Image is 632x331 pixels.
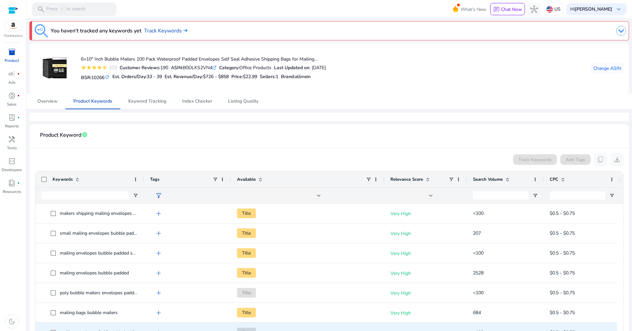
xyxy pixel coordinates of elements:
span: Keyword Tracking [128,99,166,104]
p: Very High [390,286,461,300]
h5: Est. Orders/Day: [112,74,162,80]
input: Keywords Filter Input [41,192,129,200]
button: download [611,153,624,166]
p: Very High [390,207,461,220]
span: $0.5 - $0.75 [550,250,575,256]
p: Developers [2,167,22,173]
span: Index Checker [182,99,212,104]
span: 2528 [473,270,484,276]
h3: You haven't tracked any keywords yet [51,27,141,35]
button: Open Filter Menu [533,193,538,198]
span: search [37,5,45,13]
p: Very High [390,247,461,260]
span: CPC [550,176,558,182]
input: CPC Filter Input [550,192,605,200]
span: <100 [473,210,484,216]
span: 1 [276,73,278,80]
span: Title [237,228,256,238]
span: mailing envelopes bubble padded [60,270,129,276]
img: arrow-right.svg [182,28,187,32]
div: 190 [120,64,168,71]
span: small mailing envelopes bubble padded [60,230,141,236]
span: filter_alt [155,192,163,200]
span: fiber_manual_record [17,182,20,184]
div: 272 [107,64,117,71]
span: Title [237,308,256,317]
span: add [155,269,163,277]
p: Very High [390,306,461,320]
p: Resources [3,189,21,195]
img: keyword-tracking.svg [35,24,48,37]
button: Open Filter Menu [609,193,614,198]
h5: Price: [231,74,257,80]
p: Hi [570,7,612,12]
span: campaign [8,70,16,78]
input: Search Volume Filter Input [473,192,529,200]
span: $22.99 [243,73,257,80]
div: B0DLKS2VN4 [171,64,217,71]
img: amazon.svg [4,21,22,31]
p: Very High [390,266,461,280]
p: Product [5,58,19,64]
b: [PERSON_NAME] [575,6,612,12]
span: mailing envelopes bubble padded small [60,250,141,256]
button: Change ASIN [591,63,624,73]
span: book_4 [8,179,16,187]
span: add [155,289,163,297]
span: add [155,249,163,257]
p: Reports [5,123,19,129]
span: Brand [281,73,294,80]
span: Product Keywords [73,99,112,104]
span: fiber_manual_record [17,94,20,97]
span: / [59,6,65,13]
span: $726 - $858 [203,73,229,80]
span: $0.5 - $0.75 [550,230,575,236]
button: hub [528,3,541,16]
span: download [613,156,621,164]
span: fiber_manual_record [17,72,20,75]
span: add [155,309,163,317]
span: code_blocks [8,157,16,165]
h5: : [281,74,311,80]
mat-icon: star [81,65,86,70]
span: 33 - 39 [147,73,162,80]
span: What's New [460,4,486,15]
span: keyboard_arrow_down [615,5,623,13]
mat-icon: refresh [104,74,110,80]
span: Relevance Score [390,176,423,182]
img: us.svg [546,6,553,13]
span: $0.5 - $0.75 [550,210,575,216]
span: donut_small [8,92,16,100]
span: handyman [8,135,16,143]
mat-icon: star [86,65,92,70]
span: dark_mode [8,317,16,325]
span: Change ASIN [593,65,621,72]
b: Last Updated on [274,65,309,71]
button: Open Filter Menu [133,193,138,198]
div: : [DATE] [274,64,326,71]
span: Title [237,288,256,298]
span: 10266 [91,74,104,81]
b: Category: [219,65,239,71]
p: Sales [7,101,17,107]
span: Listing Quality [228,99,258,104]
span: Product Keyword [40,129,81,141]
img: 516vbrB56SL._AC_US40_.jpg [42,56,67,81]
p: US [554,3,561,15]
b: Customer Reviews: [120,65,160,71]
span: add [155,210,163,217]
span: 684 [473,309,481,316]
h5: BSR: [81,73,110,81]
p: Marketplace [4,33,22,38]
span: Available [237,176,256,182]
p: Tools [7,145,17,151]
span: 207 [473,230,481,236]
span: $0.5 - $0.75 [550,270,575,276]
span: Keywords [53,176,73,182]
span: add [155,229,163,237]
h5: Est. Revenue/Day: [165,74,229,80]
b: ASIN: [171,65,183,71]
span: info [81,131,88,138]
span: <100 [473,250,484,256]
p: Chat Now [501,6,522,13]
